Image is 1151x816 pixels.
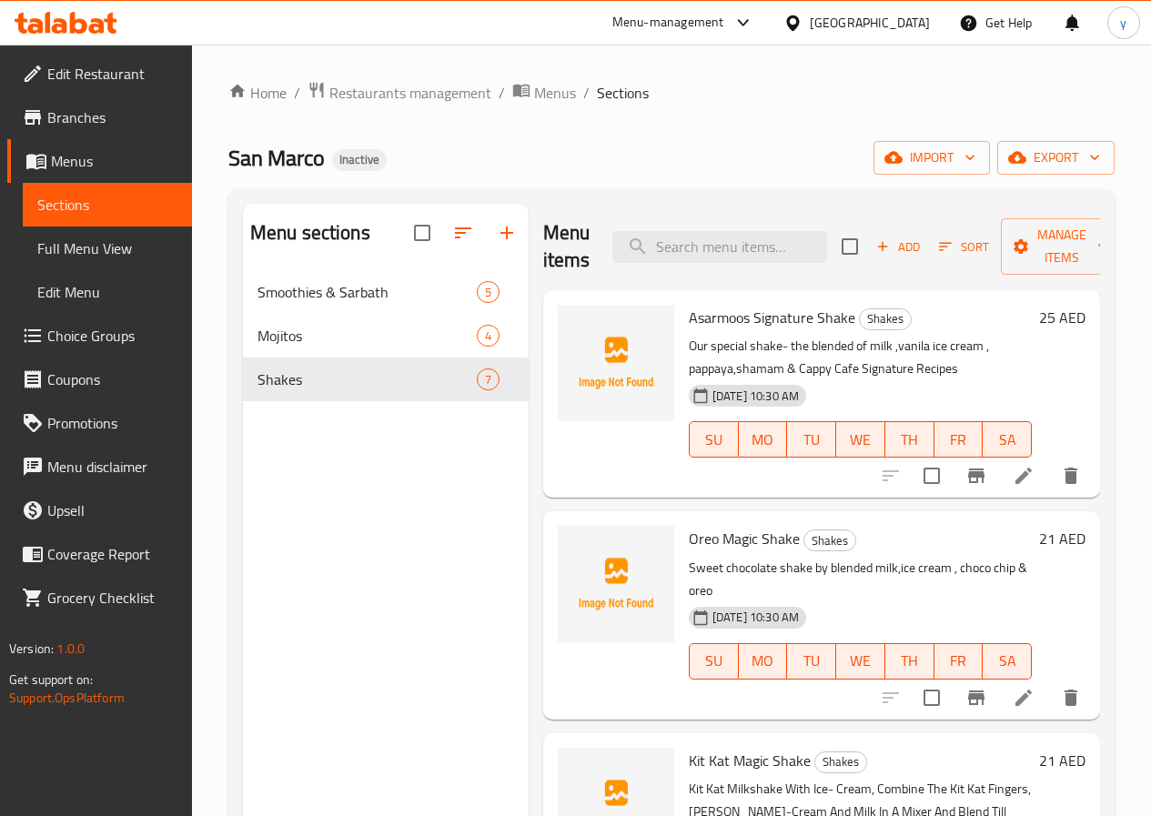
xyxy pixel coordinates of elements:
[47,412,177,434] span: Promotions
[250,219,370,247] h2: Menu sections
[990,648,1025,674] span: SA
[534,82,576,104] span: Menus
[942,427,976,453] span: FR
[885,421,934,458] button: TH
[1013,687,1035,709] a: Edit menu item
[9,668,93,691] span: Get support on:
[329,82,491,104] span: Restaurants management
[810,13,930,33] div: [GEOGRAPHIC_DATA]
[787,643,836,680] button: TU
[836,643,885,680] button: WE
[1001,218,1123,275] button: Manage items
[1015,224,1108,269] span: Manage items
[927,233,1001,261] span: Sort items
[888,146,975,169] span: import
[873,237,923,257] span: Add
[243,314,529,358] div: Mojitos4
[689,304,855,331] span: Asarmoos Signature Shake
[997,141,1115,175] button: export
[37,237,177,259] span: Full Menu View
[1012,146,1100,169] span: export
[478,371,499,388] span: 7
[47,368,177,390] span: Coupons
[689,525,800,552] span: Oreo Magic Shake
[37,281,177,303] span: Edit Menu
[512,81,576,105] a: Menus
[243,270,529,314] div: Smoothies & Sarbath5
[739,421,788,458] button: MO
[478,284,499,301] span: 5
[9,686,125,710] a: Support.OpsPlatform
[869,233,927,261] span: Add item
[243,263,529,408] nav: Menu sections
[403,214,441,252] span: Select all sections
[583,82,590,104] li: /
[843,648,878,674] span: WE
[1039,748,1085,773] h6: 21 AED
[7,576,192,620] a: Grocery Checklist
[815,751,866,772] span: Shakes
[7,314,192,358] a: Choice Groups
[37,194,177,216] span: Sections
[228,82,287,104] a: Home
[7,96,192,139] a: Branches
[836,421,885,458] button: WE
[869,233,927,261] button: Add
[939,237,989,257] span: Sort
[499,82,505,104] li: /
[228,137,325,178] span: San Marco
[873,141,990,175] button: import
[23,270,192,314] a: Edit Menu
[257,281,477,303] span: Smoothies & Sarbath
[558,526,674,642] img: Oreo Magic Shake
[705,388,806,405] span: [DATE] 10:30 AM
[47,499,177,521] span: Upsell
[47,587,177,609] span: Grocery Checklist
[1039,305,1085,330] h6: 25 AED
[885,643,934,680] button: TH
[23,183,192,227] a: Sections
[934,643,984,680] button: FR
[934,233,994,261] button: Sort
[794,427,829,453] span: TU
[257,325,477,347] span: Mojitos
[913,679,951,717] span: Select to update
[7,139,192,183] a: Menus
[934,421,984,458] button: FR
[7,52,192,96] a: Edit Restaurant
[689,747,811,774] span: Kit Kat Magic Shake
[954,454,998,498] button: Branch-specific-item
[612,231,827,263] input: search
[746,648,781,674] span: MO
[612,12,724,34] div: Menu-management
[47,325,177,347] span: Choice Groups
[1013,465,1035,487] a: Edit menu item
[47,543,177,565] span: Coverage Report
[893,648,927,674] span: TH
[787,421,836,458] button: TU
[7,401,192,445] a: Promotions
[243,358,529,401] div: Shakes7
[990,427,1025,453] span: SA
[56,637,85,660] span: 1.0.0
[558,305,674,421] img: Asarmoos Signature Shake
[913,457,951,495] span: Select to update
[804,530,855,551] span: Shakes
[441,211,485,255] span: Sort sections
[689,557,1032,602] p: Sweet chocolate shake by blended milk,ice cream , choco chip & oreo
[9,637,54,660] span: Version:
[7,358,192,401] a: Coupons
[746,427,781,453] span: MO
[477,281,500,303] div: items
[859,308,912,330] div: Shakes
[689,335,1032,380] p: Our special shake- the blended of milk ,vanila ice cream , pappaya,shamam & Cappy Cafe Signature ...
[1049,676,1093,720] button: delete
[543,219,591,274] h2: Menu items
[478,327,499,345] span: 4
[47,456,177,478] span: Menu disclaimer
[803,529,856,551] div: Shakes
[332,152,387,167] span: Inactive
[794,648,829,674] span: TU
[739,643,788,680] button: MO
